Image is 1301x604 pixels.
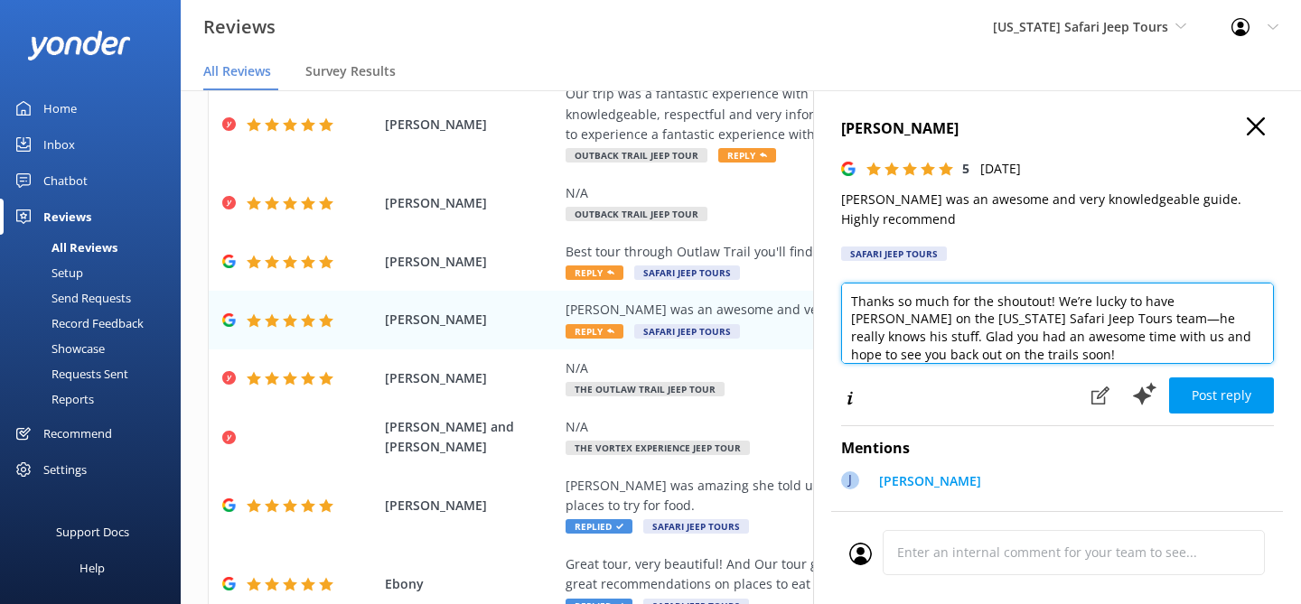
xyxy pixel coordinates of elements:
div: N/A [566,358,1151,378]
h3: Reviews [203,13,276,42]
span: Replied [566,519,632,534]
div: Support Docs [56,514,129,550]
div: Our trip was a fantastic experience with [PERSON_NAME] being a huge reason! He was knowledgeable,... [566,84,1151,144]
img: yonder-white-logo.png [27,31,131,60]
div: [PERSON_NAME] was an awesome and very knowledgeable guide. Highly recommend [566,300,1151,320]
p: [PERSON_NAME] [879,471,981,491]
span: Reply [566,324,623,339]
button: Post reply [1169,377,1274,414]
div: Reports [11,386,94,412]
span: Reply [718,148,776,163]
div: Chatbot [43,163,88,199]
span: 5 [962,160,969,177]
div: Requests Sent [11,361,128,386]
h4: Mentions [841,437,1274,460]
button: Close [1247,117,1265,137]
div: Settings [43,451,87,488]
div: Inbox [43,126,75,163]
a: Showcase [11,336,181,361]
h4: [PERSON_NAME] [841,117,1274,141]
span: [PERSON_NAME] [385,310,557,330]
span: [PERSON_NAME] [385,115,557,135]
span: Outback Trail Jeep Tour [566,148,707,163]
div: Setup [11,260,83,285]
a: Send Requests [11,285,181,311]
div: Home [43,90,77,126]
div: N/A [566,183,1151,203]
p: [DATE] [980,159,1021,179]
span: Safari Jeep Tours [634,324,740,339]
span: Survey Results [305,62,396,80]
span: Safari Jeep Tours [643,519,749,534]
div: [PERSON_NAME] was amazing she told us a lot of fun facts about [PERSON_NAME] and great places to ... [566,476,1151,516]
div: Safari Jeep Tours [841,246,947,261]
span: [PERSON_NAME] [385,496,557,516]
div: N/A [566,417,1151,437]
a: Setup [11,260,181,285]
a: All Reviews [11,235,181,260]
p: [PERSON_NAME] was an awesome and very knowledgeable guide. Highly recommend [841,190,1274,230]
div: J [841,471,859,489]
img: user_profile.svg [849,543,872,565]
span: The Outlaw Trail Jeep Tour [566,382,725,396]
div: Great tour, very beautiful! And Our tour guide [PERSON_NAME] was very informative, and gave great... [566,554,1151,595]
div: Showcase [11,336,105,361]
div: Best tour through Outlaw Trail you'll find, ask for [PERSON_NAME] [566,242,1151,262]
div: Recommend [43,415,112,451]
div: Send Requests [11,285,131,311]
div: All Reviews [11,235,117,260]
a: [PERSON_NAME] [870,471,981,496]
span: [PERSON_NAME] [385,252,557,272]
a: Record Feedback [11,311,181,336]
span: [PERSON_NAME] [385,193,557,213]
span: Outback Trail Jeep Tour [566,207,707,221]
span: [US_STATE] Safari Jeep Tours [993,18,1168,35]
div: Help [80,550,105,586]
span: [PERSON_NAME] [385,368,557,388]
div: Reviews [43,199,91,235]
span: [PERSON_NAME] and [PERSON_NAME] [385,417,557,458]
div: Record Feedback [11,311,144,336]
span: The Vortex Experience Jeep Tour [566,441,750,455]
span: All Reviews [203,62,271,80]
span: Reply [566,265,623,280]
textarea: Thanks so much for the shoutout! We’re lucky to have [PERSON_NAME] on the [US_STATE] Safari Jeep ... [841,283,1274,364]
a: Requests Sent [11,361,181,386]
a: Reports [11,386,181,412]
span: Ebony [385,574,557,594]
span: Safari Jeep Tours [634,265,740,280]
